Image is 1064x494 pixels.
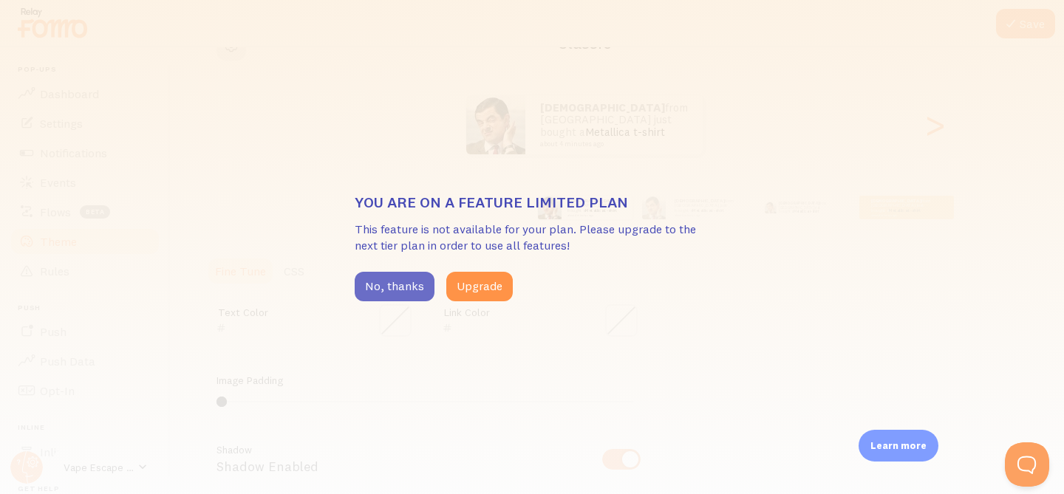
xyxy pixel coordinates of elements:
p: Learn more [870,439,927,453]
div: Learn more [859,430,938,462]
h3: You are on a feature limited plan [355,193,709,212]
button: Upgrade [446,272,513,301]
button: No, thanks [355,272,434,301]
iframe: Help Scout Beacon - Open [1005,442,1049,487]
p: This feature is not available for your plan. Please upgrade to the next tier plan in order to use... [355,221,709,255]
